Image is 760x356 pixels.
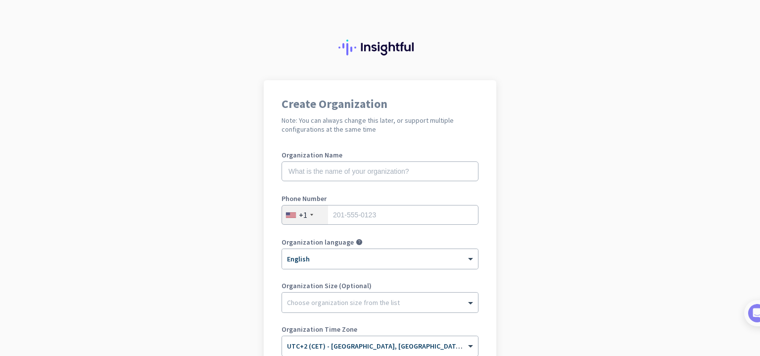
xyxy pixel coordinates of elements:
[282,282,478,289] label: Organization Size (Optional)
[338,40,422,55] img: Insightful
[356,239,363,246] i: help
[282,152,478,158] label: Organization Name
[282,161,478,181] input: What is the name of your organization?
[282,116,478,134] h2: Note: You can always change this later, or support multiple configurations at the same time
[282,326,478,333] label: Organization Time Zone
[282,205,478,225] input: 201-555-0123
[282,98,478,110] h1: Create Organization
[299,210,307,220] div: +1
[282,239,354,246] label: Organization language
[282,195,478,202] label: Phone Number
